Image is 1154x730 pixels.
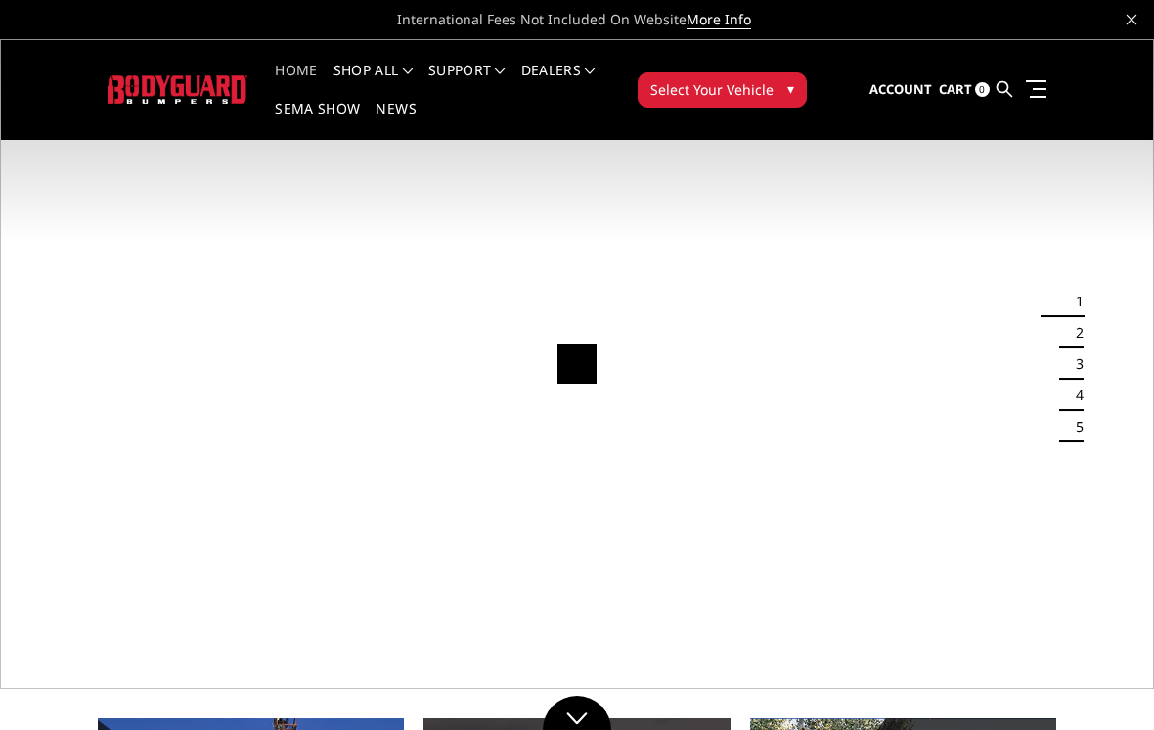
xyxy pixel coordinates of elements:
[939,64,990,116] a: Cart 0
[638,72,807,108] button: Select Your Vehicle
[1064,380,1084,411] button: 4 of 5
[521,64,596,102] a: Dealers
[428,64,506,102] a: Support
[1064,411,1084,442] button: 5 of 5
[108,75,247,103] img: BODYGUARD BUMPERS
[869,64,932,116] a: Account
[650,79,774,100] span: Select Your Vehicle
[376,102,416,140] a: News
[1064,317,1084,348] button: 2 of 5
[333,64,413,102] a: shop all
[275,64,317,102] a: Home
[275,102,360,140] a: SEMA Show
[687,10,751,29] a: More Info
[869,80,932,98] span: Account
[939,80,972,98] span: Cart
[787,78,794,99] span: ▾
[975,82,990,97] span: 0
[1064,348,1084,380] button: 3 of 5
[1064,286,1084,317] button: 1 of 5
[543,696,611,730] a: Click to Down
